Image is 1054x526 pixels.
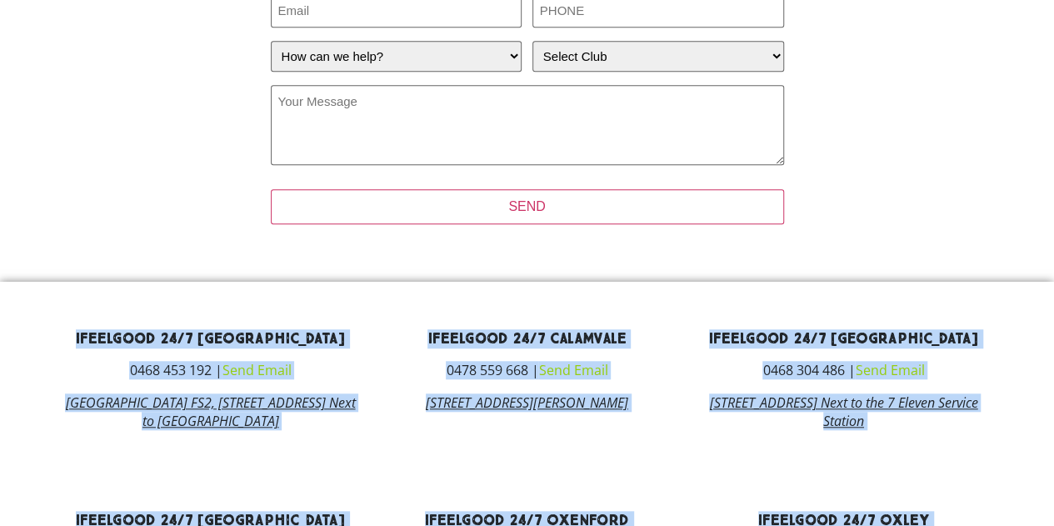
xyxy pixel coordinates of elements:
a: ifeelgood 24/7 Calamvale [427,329,626,348]
a: Send Email [538,361,607,379]
a: [STREET_ADDRESS][PERSON_NAME] [426,393,628,412]
h3: 0478 559 668 | [381,363,672,377]
input: SEND [271,189,784,224]
a: [GEOGRAPHIC_DATA] FS2, [STREET_ADDRESS] Next to [GEOGRAPHIC_DATA] [65,393,355,430]
a: Send Email [222,361,291,379]
h3: 0468 304 486 | [697,363,989,377]
h3: 0468 453 192 | [65,363,357,377]
a: Send Email [855,361,924,379]
a: ifeelgood 24/7 [GEOGRAPHIC_DATA] [709,329,978,348]
a: ifeelgood 24/7 [GEOGRAPHIC_DATA] [76,329,345,348]
a: [STREET_ADDRESS] Next to the 7 Eleven Service Station [709,393,977,430]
